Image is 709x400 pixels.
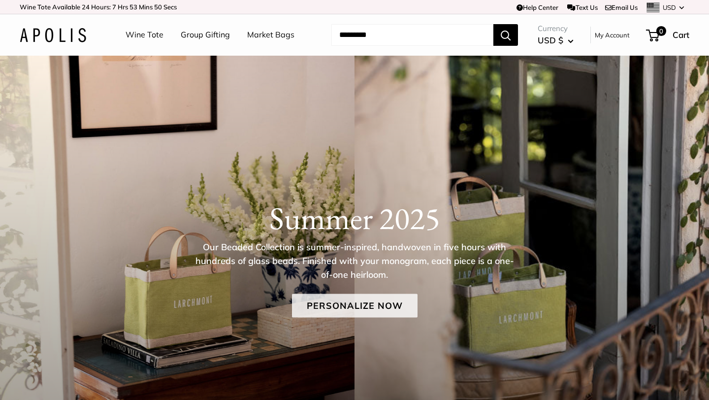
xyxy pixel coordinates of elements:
[292,294,418,317] a: Personalize Now
[331,24,493,46] input: Search...
[20,28,86,42] img: Apolis
[20,199,689,236] h1: Summer 2025
[194,240,515,281] p: Our Beaded Collection is summer-inspired, handwoven in five hours with hundreds of glass beads. F...
[516,3,558,11] a: Help Center
[595,29,630,41] a: My Account
[163,3,177,11] span: Secs
[647,27,689,43] a: 0 Cart
[129,3,137,11] span: 53
[538,33,574,48] button: USD $
[656,26,666,36] span: 0
[538,35,563,45] span: USD $
[118,3,128,11] span: Hrs
[567,3,597,11] a: Text Us
[673,30,689,40] span: Cart
[181,28,230,42] a: Group Gifting
[112,3,116,11] span: 7
[538,22,574,35] span: Currency
[247,28,294,42] a: Market Bags
[154,3,162,11] span: 50
[663,3,676,11] span: USD
[126,28,163,42] a: Wine Tote
[139,3,153,11] span: Mins
[605,3,638,11] a: Email Us
[493,24,518,46] button: Search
